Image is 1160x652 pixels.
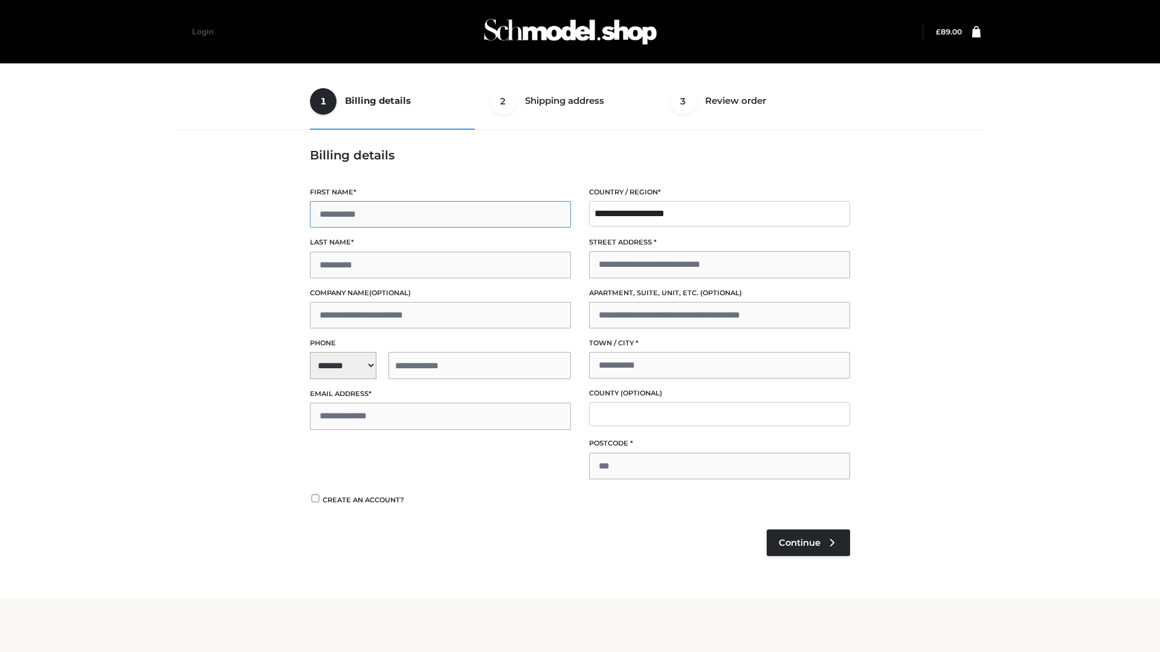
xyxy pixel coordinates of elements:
a: Login [192,27,213,36]
label: Town / City [589,337,850,349]
a: Continue [767,529,850,556]
label: Apartment, suite, unit, etc. [589,287,850,299]
img: Schmodel Admin 964 [480,8,661,56]
h3: Billing details [310,148,850,162]
label: Company name [310,287,571,299]
label: Postcode [589,438,850,449]
span: (optional) [620,389,662,397]
label: Last name [310,237,571,248]
label: Country / Region [589,187,850,198]
label: Phone [310,337,571,349]
span: Continue [779,537,820,548]
span: £ [936,27,941,36]
label: Email address [310,388,571,400]
label: County [589,388,850,399]
bdi: 89.00 [936,27,962,36]
input: Create an account? [310,494,321,502]
span: (optional) [369,289,411,297]
label: First name [310,187,571,198]
span: Create an account? [323,496,404,504]
a: £89.00 [936,27,962,36]
label: Street address [589,237,850,248]
span: (optional) [700,289,742,297]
